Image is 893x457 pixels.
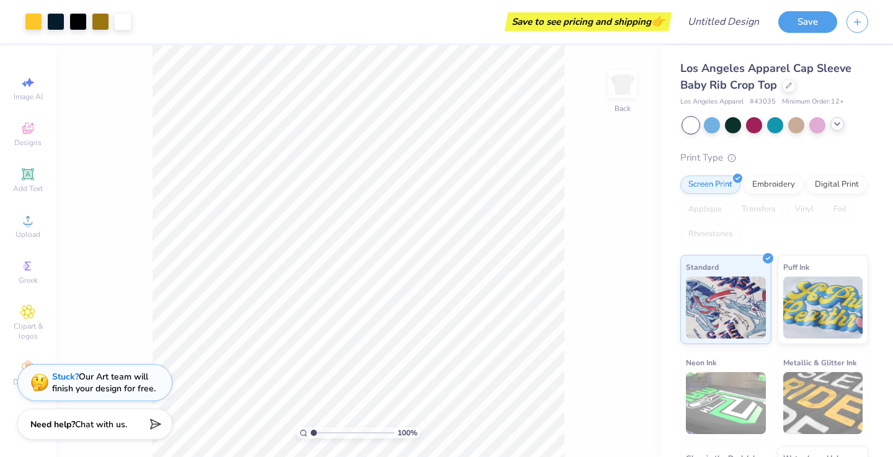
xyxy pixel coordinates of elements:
span: Minimum Order: 12 + [782,97,844,107]
span: 👉 [651,14,665,29]
div: Our Art team will finish your design for free. [52,371,156,394]
div: Back [615,103,631,114]
div: Print Type [680,151,868,165]
div: Screen Print [680,175,740,194]
span: Upload [16,229,40,239]
span: Clipart & logos [6,321,50,341]
div: Vinyl [787,200,822,219]
span: 100 % [398,427,417,438]
span: Decorate [13,377,43,387]
div: Digital Print [807,175,867,194]
strong: Stuck? [52,371,79,383]
span: Los Angeles Apparel Cap Sleeve Baby Rib Crop Top [680,61,851,92]
span: Standard [686,260,719,273]
div: Applique [680,200,730,219]
strong: Need help? [30,419,75,430]
div: Foil [825,200,855,219]
span: Los Angeles Apparel [680,97,744,107]
span: # 43035 [750,97,776,107]
div: Rhinestones [680,225,740,244]
button: Save [778,11,837,33]
span: Greek [19,275,38,285]
span: Chat with us. [75,419,127,430]
img: Neon Ink [686,372,766,434]
div: Transfers [734,200,783,219]
img: Puff Ink [783,277,863,339]
span: Image AI [14,92,43,102]
span: Add Text [13,184,43,193]
img: Back [610,72,635,97]
img: Metallic & Glitter Ink [783,372,863,434]
img: Standard [686,277,766,339]
span: Puff Ink [783,260,809,273]
span: Metallic & Glitter Ink [783,356,856,369]
div: Save to see pricing and shipping [508,12,669,31]
span: Designs [14,138,42,148]
span: Neon Ink [686,356,716,369]
div: Embroidery [744,175,803,194]
input: Untitled Design [678,9,769,34]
